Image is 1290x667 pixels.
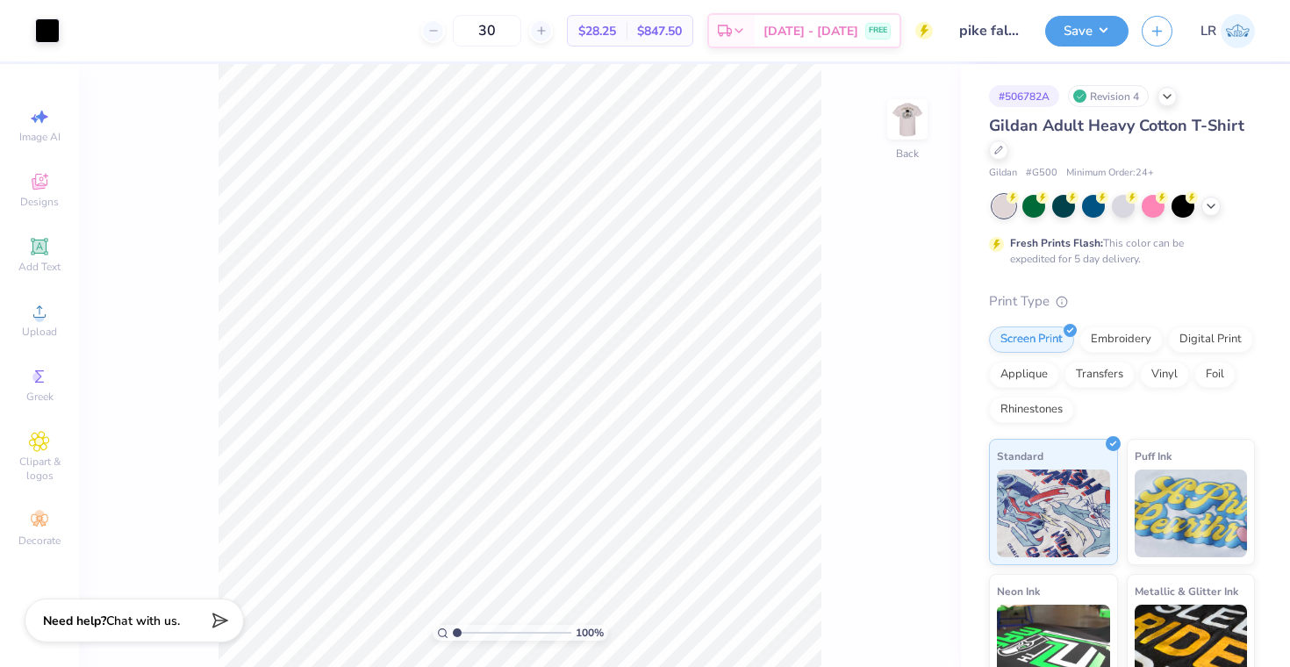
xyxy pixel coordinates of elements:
[20,195,59,209] span: Designs
[997,470,1110,557] img: Standard
[1168,326,1253,353] div: Digital Print
[26,390,54,404] span: Greek
[1194,362,1236,388] div: Foil
[1200,14,1255,48] a: LR
[997,447,1043,465] span: Standard
[989,166,1017,181] span: Gildan
[18,260,61,274] span: Add Text
[1010,236,1103,250] strong: Fresh Prints Flash:
[1045,16,1129,47] button: Save
[1010,235,1226,267] div: This color can be expedited for 5 day delivery.
[1064,362,1135,388] div: Transfers
[1066,166,1154,181] span: Minimum Order: 24 +
[578,22,616,40] span: $28.25
[989,115,1244,136] span: Gildan Adult Heavy Cotton T-Shirt
[1200,21,1216,41] span: LR
[637,22,682,40] span: $847.50
[1079,326,1163,353] div: Embroidery
[989,362,1059,388] div: Applique
[1135,582,1238,600] span: Metallic & Glitter Ink
[1135,470,1248,557] img: Puff Ink
[869,25,887,37] span: FREE
[989,85,1059,107] div: # 506782A
[576,625,604,641] span: 100 %
[946,13,1032,48] input: Untitled Design
[18,534,61,548] span: Decorate
[1068,85,1149,107] div: Revision 4
[1135,447,1172,465] span: Puff Ink
[890,102,925,137] img: Back
[763,22,858,40] span: [DATE] - [DATE]
[997,582,1040,600] span: Neon Ink
[989,291,1255,312] div: Print Type
[9,455,70,483] span: Clipart & logos
[1140,362,1189,388] div: Vinyl
[106,613,180,629] span: Chat with us.
[22,325,57,339] span: Upload
[19,130,61,144] span: Image AI
[989,326,1074,353] div: Screen Print
[1221,14,1255,48] img: Leah Reichert
[989,397,1074,423] div: Rhinestones
[43,613,106,629] strong: Need help?
[896,146,919,161] div: Back
[453,15,521,47] input: – –
[1026,166,1057,181] span: # G500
